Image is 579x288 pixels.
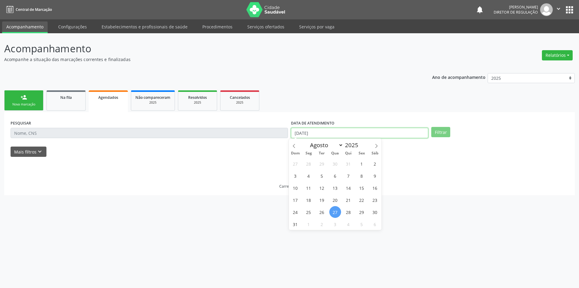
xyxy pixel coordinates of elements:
span: Não compareceram [135,95,170,100]
span: Agosto 23, 2025 [369,194,381,206]
span: Agosto 13, 2025 [329,182,341,194]
span: Agosto 3, 2025 [289,170,301,182]
span: Agosto 17, 2025 [289,194,301,206]
span: Setembro 1, 2025 [303,218,315,230]
span: Julho 29, 2025 [316,158,328,170]
div: [PERSON_NAME] [494,5,538,10]
span: Agosto 8, 2025 [356,170,368,182]
span: Agosto 9, 2025 [369,170,381,182]
p: Acompanhamento [4,41,403,56]
input: Nome, CNS [11,128,288,138]
span: Julho 28, 2025 [303,158,315,170]
span: Sex [355,151,368,155]
span: Agosto 21, 2025 [343,194,354,206]
span: Julho 30, 2025 [329,158,341,170]
a: Serviços por vaga [295,21,339,32]
span: Agosto 12, 2025 [316,182,328,194]
span: Agosto 30, 2025 [369,206,381,218]
span: Agosto 7, 2025 [343,170,354,182]
div: Carregando [279,184,300,189]
span: Agosto 10, 2025 [289,182,301,194]
button: Mais filtroskeyboard_arrow_down [11,147,46,157]
span: Sáb [368,151,381,155]
a: Estabelecimentos e profissionais de saúde [97,21,192,32]
span: Julho 31, 2025 [343,158,354,170]
div: person_add [21,94,27,101]
button: Relatórios [542,50,573,60]
span: Setembro 4, 2025 [343,218,354,230]
span: Qua [328,151,342,155]
span: Agosto 1, 2025 [356,158,368,170]
span: Agosto 27, 2025 [329,206,341,218]
span: Agosto 11, 2025 [303,182,315,194]
span: Cancelados [230,95,250,100]
p: Acompanhe a situação das marcações correntes e finalizadas [4,56,403,63]
span: Agosto 20, 2025 [329,194,341,206]
span: Agosto 29, 2025 [356,206,368,218]
span: Setembro 2, 2025 [316,218,328,230]
span: Agosto 16, 2025 [369,182,381,194]
span: Ter [315,151,328,155]
span: Julho 27, 2025 [289,158,301,170]
a: Serviços ofertados [243,21,289,32]
i: keyboard_arrow_down [36,148,43,155]
a: Central de Marcação [4,5,52,15]
span: Agosto 15, 2025 [356,182,368,194]
img: img [540,3,553,16]
span: Agosto 19, 2025 [316,194,328,206]
a: Configurações [54,21,91,32]
span: Agosto 18, 2025 [303,194,315,206]
span: Agosto 4, 2025 [303,170,315,182]
span: Agosto 26, 2025 [316,206,328,218]
label: PESQUISAR [11,118,31,128]
button: notifications [476,5,484,14]
span: Seg [302,151,315,155]
input: Selecione um intervalo [291,128,428,138]
a: Procedimentos [198,21,237,32]
input: Year [343,141,363,149]
span: Resolvidos [188,95,207,100]
span: Na fila [60,95,72,100]
span: Agosto 24, 2025 [289,206,301,218]
span: Agosto 14, 2025 [343,182,354,194]
label: DATA DE ATENDIMENTO [291,118,334,128]
span: Dom [289,151,302,155]
button: Filtrar [431,127,450,137]
button:  [553,3,564,16]
span: Setembro 5, 2025 [356,218,368,230]
span: Agosto 5, 2025 [316,170,328,182]
div: Nova marcação [9,102,39,107]
span: Qui [342,151,355,155]
p: Ano de acompanhamento [432,73,486,81]
div: 2025 [135,100,170,105]
a: Acompanhamento [2,21,48,33]
span: Agosto 28, 2025 [343,206,354,218]
div: 2025 [182,100,213,105]
select: Month [307,141,343,149]
span: Agosto 2, 2025 [369,158,381,170]
span: Agosto 25, 2025 [303,206,315,218]
i:  [555,5,562,12]
span: Agosto 22, 2025 [356,194,368,206]
button: apps [564,5,575,15]
span: Agosto 31, 2025 [289,218,301,230]
span: Setembro 6, 2025 [369,218,381,230]
span: Setembro 3, 2025 [329,218,341,230]
div: 2025 [225,100,255,105]
span: Agosto 6, 2025 [329,170,341,182]
span: Diretor de regulação [494,10,538,15]
span: Agendados [98,95,118,100]
span: Central de Marcação [16,7,52,12]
